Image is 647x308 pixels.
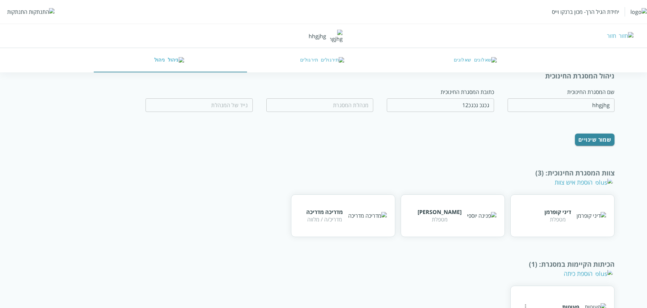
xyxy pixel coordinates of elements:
img: התנתקות [29,8,54,16]
div: הוספת איש צוות [555,178,613,186]
img: מדריכה מדריכה [348,212,387,219]
button: תירגולים [247,48,400,72]
div: מדריכה מדריכה [306,208,343,216]
img: שאלונים [474,57,497,63]
input: מנהלת המסגרת [266,98,374,112]
div: מטפלת [544,216,571,223]
img: plus [595,178,613,186]
button: שמור שינויים [575,134,615,146]
input: כתובת המסגרת החינוכית [387,98,494,112]
img: ניהול [168,57,184,63]
div: ניהול המסגרת החינוכית [32,71,615,80]
div: הכיתות הקיימות במסגרת : (1) [32,260,615,269]
div: כתובת המסגרת החינוכית [387,88,494,96]
input: שם המסגרת החינוכית [508,98,615,112]
img: plus [595,269,613,278]
button: שאלונים [400,48,553,72]
img: חזור [619,32,633,40]
div: חזור [607,32,616,40]
div: הוספת כיתה [564,269,613,278]
div: מדריכ/ה / מלווה [306,216,343,223]
div: דיני קופרמן [544,208,571,216]
div: מטפלת [418,216,462,223]
div: [PERSON_NAME] [418,208,462,216]
div: שם המסגרת החינוכית [508,88,615,96]
img: פנינה יוספי [467,212,496,219]
img: logo [630,8,647,16]
div: צוות המסגרת החינוכית : (3) [32,168,615,177]
div: יחידת הגיל הרך- מכון ברנקו וייס [552,8,619,16]
div: התנתקות [7,8,27,16]
input: נייד של המנהלת [146,98,253,112]
button: ניהול [94,48,247,72]
img: תירגולים [321,57,344,63]
img: דיני קופרמן [577,212,606,219]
